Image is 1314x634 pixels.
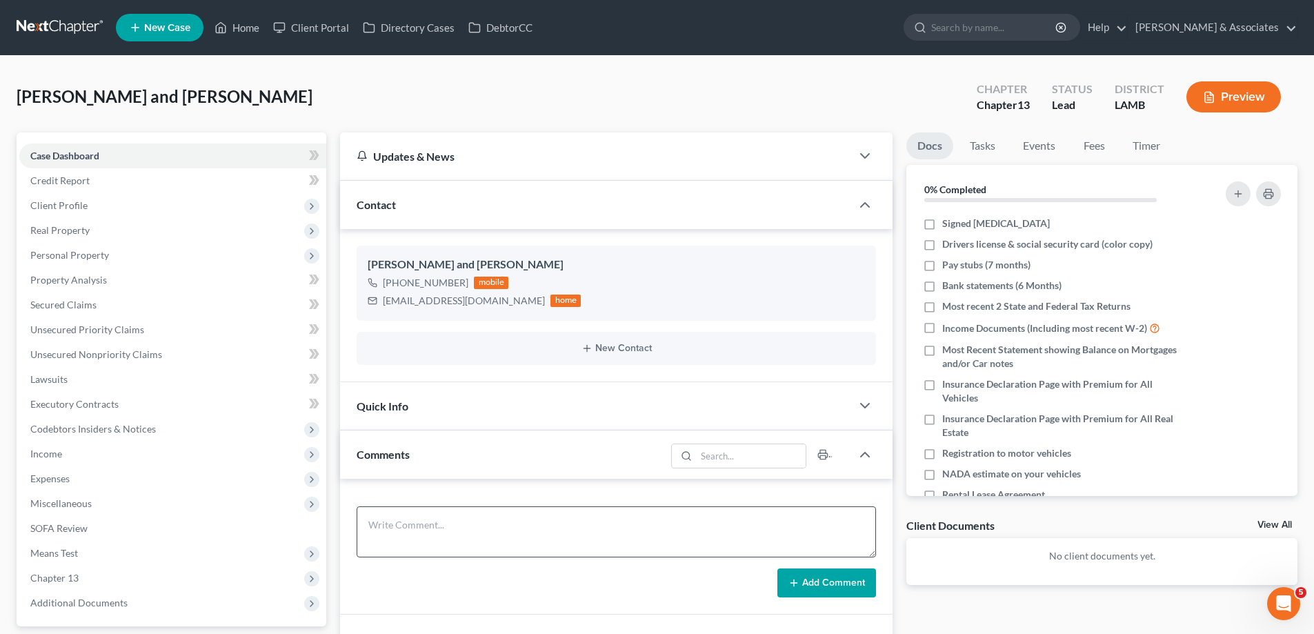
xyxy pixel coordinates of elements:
button: Add Comment [777,568,876,597]
a: Credit Report [19,168,326,193]
span: Pay stubs (7 months) [942,258,1031,272]
span: Property Analysis [30,274,107,286]
span: Chapter 13 [30,572,79,584]
a: Tasks [959,132,1006,159]
span: Real Property [30,224,90,236]
a: Unsecured Nonpriority Claims [19,342,326,367]
span: Credit Report [30,175,90,186]
span: Case Dashboard [30,150,99,161]
div: Client Documents [906,518,995,533]
span: Expenses [30,473,70,484]
span: Income Documents (Including most recent W-2) [942,321,1147,335]
a: DebtorCC [461,15,539,40]
a: [PERSON_NAME] & Associates [1128,15,1297,40]
span: Codebtors Insiders & Notices [30,423,156,435]
a: Help [1081,15,1127,40]
span: Comments [357,448,410,461]
div: [PERSON_NAME] and [PERSON_NAME] [368,257,865,273]
span: Bank statements (6 Months) [942,279,1062,293]
div: home [550,295,581,307]
strong: 0% Completed [924,184,986,195]
div: Updates & News [357,149,835,164]
span: Miscellaneous [30,497,92,509]
a: Home [208,15,266,40]
span: 5 [1295,587,1306,598]
div: [PHONE_NUMBER] [383,276,468,290]
a: SOFA Review [19,516,326,541]
a: Secured Claims [19,293,326,317]
span: SOFA Review [30,522,88,534]
a: Directory Cases [356,15,461,40]
a: Lawsuits [19,367,326,392]
span: Lawsuits [30,373,68,385]
span: Client Profile [30,199,88,211]
span: Additional Documents [30,597,128,608]
a: Docs [906,132,953,159]
a: Client Portal [266,15,356,40]
span: Personal Property [30,249,109,261]
a: Events [1012,132,1066,159]
span: 13 [1017,98,1030,111]
div: Chapter [977,97,1030,113]
span: Income [30,448,62,459]
a: Timer [1122,132,1171,159]
span: Drivers license & social security card (color copy) [942,237,1153,251]
span: Means Test [30,547,78,559]
a: Property Analysis [19,268,326,293]
a: Case Dashboard [19,143,326,168]
input: Search... [697,444,806,468]
div: mobile [474,277,508,289]
span: Executory Contracts [30,398,119,410]
span: Rental Lease Agreement [942,488,1045,502]
span: Signed [MEDICAL_DATA] [942,217,1050,230]
p: No client documents yet. [917,549,1286,563]
span: Quick Info [357,399,408,413]
span: New Case [144,23,190,33]
span: [PERSON_NAME] and [PERSON_NAME] [17,86,312,106]
span: Unsecured Nonpriority Claims [30,348,162,360]
span: Unsecured Priority Claims [30,324,144,335]
span: Most Recent Statement showing Balance on Mortgages and/or Car notes [942,343,1188,370]
a: Unsecured Priority Claims [19,317,326,342]
span: Insurance Declaration Page with Premium for All Vehicles [942,377,1188,405]
span: NADA estimate on your vehicles [942,467,1081,481]
a: Executory Contracts [19,392,326,417]
input: Search by name... [931,14,1057,40]
a: Fees [1072,132,1116,159]
span: Contact [357,198,396,211]
div: Status [1052,81,1093,97]
div: District [1115,81,1164,97]
div: LAMB [1115,97,1164,113]
span: Secured Claims [30,299,97,310]
iframe: Intercom live chat [1267,587,1300,620]
button: New Contact [368,343,865,354]
span: Most recent 2 State and Federal Tax Returns [942,299,1131,313]
span: Insurance Declaration Page with Premium for All Real Estate [942,412,1188,439]
a: View All [1257,520,1292,530]
div: [EMAIL_ADDRESS][DOMAIN_NAME] [383,294,545,308]
div: Lead [1052,97,1093,113]
span: Registration to motor vehicles [942,446,1071,460]
button: Preview [1186,81,1281,112]
div: Chapter [977,81,1030,97]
